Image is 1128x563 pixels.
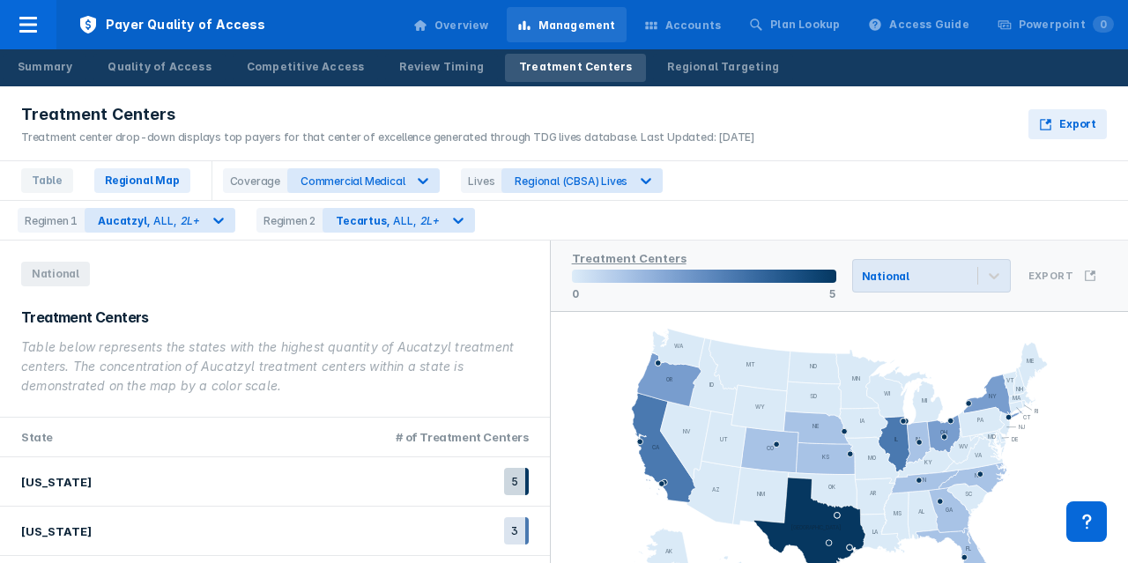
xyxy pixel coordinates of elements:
[504,517,529,544] span: 3
[385,54,498,82] a: Review Timing
[21,262,90,286] span: National
[399,59,484,75] div: Review Timing
[634,7,732,42] a: Accounts
[301,174,404,188] div: Commercial Medical
[1028,109,1107,139] button: Export
[4,54,86,82] a: Summary
[18,59,72,75] div: Summary
[1019,17,1114,33] div: Powerpoint
[21,428,53,446] div: State
[21,524,92,538] div: [US_STATE]
[336,214,440,227] div: ALL ,
[98,214,200,227] div: ALL ,
[889,17,968,33] div: Access Guide
[21,307,529,327] div: Treatment Centers
[336,214,389,227] div: Tecartus ,
[770,17,840,33] div: Plan Lookup
[1028,270,1073,282] h3: Export
[507,7,627,42] a: Management
[1059,116,1096,132] span: Export
[21,475,92,489] div: [US_STATE]
[665,18,722,33] div: Accounts
[18,208,85,233] div: Regimen 1
[515,174,627,188] div: Regional (CBSA) Lives
[247,59,365,75] div: Competitive Access
[403,7,500,42] a: Overview
[829,287,836,300] p: 5
[1093,16,1114,33] span: 0
[21,168,73,193] span: Table
[572,251,686,265] span: Treatment Centers
[98,214,149,227] div: Aucatzyl ,
[572,287,579,300] p: 0
[1066,501,1107,542] div: Contact Support
[862,270,909,283] div: National
[538,18,616,33] div: Management
[21,337,529,396] div: Table below represents the states with the highest quantity of Aucatzyl treatment centers. The co...
[420,214,440,227] div: 2L+
[1018,259,1107,293] button: Export
[223,168,287,193] div: Coverage
[256,208,323,233] div: Regimen 2
[21,130,755,145] div: Treatment center drop-down displays top payers for that center of excellence generated through TD...
[667,59,779,75] div: Regional Targeting
[108,59,211,75] div: Quality of Access
[505,54,646,82] a: Treatment Centers
[181,214,200,227] div: 2L+
[519,59,632,75] div: Treatment Centers
[504,468,529,495] span: 5
[434,18,489,33] div: Overview
[653,54,793,82] a: Regional Targeting
[233,54,379,82] a: Competitive Access
[21,104,175,125] span: Treatment Centers
[461,168,501,193] div: Lives
[93,54,225,82] a: Quality of Access
[396,428,528,446] div: # of Treatment Centers
[94,168,190,193] span: Regional Map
